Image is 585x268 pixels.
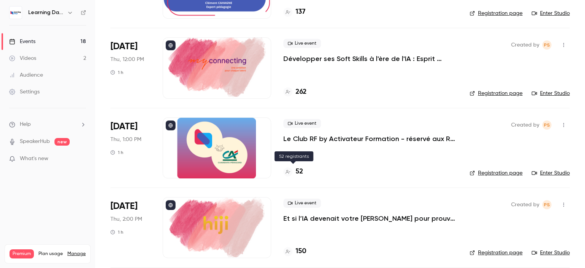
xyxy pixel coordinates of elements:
[296,246,306,257] h4: 150
[470,249,523,257] a: Registration page
[20,138,50,146] a: SpeakerHub
[532,10,570,17] a: Enter Studio
[28,9,64,16] h6: Learning Days
[283,119,321,128] span: Live event
[20,155,48,163] span: What's new
[283,199,321,208] span: Live event
[296,7,305,17] h4: 137
[38,251,63,257] span: Plan usage
[283,39,321,48] span: Live event
[110,40,137,53] span: [DATE]
[12,20,18,26] img: website_grey.svg
[9,120,86,128] li: help-dropdown-opener
[86,44,93,50] img: tab_keywords_by_traffic_grey.svg
[110,120,137,133] span: [DATE]
[67,251,86,257] a: Manage
[283,54,457,63] a: Développer ses Soft Skills à l'ère de l'IA : Esprit critique & IA
[542,120,551,130] span: Prad Selvarajah
[9,88,40,96] div: Settings
[9,71,43,79] div: Audience
[532,90,570,97] a: Enter Studio
[54,138,70,146] span: new
[21,12,37,18] div: v 4.0.25
[20,20,86,26] div: Domaine: [DOMAIN_NAME]
[110,56,144,63] span: Thu, 12:00 PM
[283,134,457,143] a: Le Club RF by Activateur Formation - réservé aux RF - La formation, bien plus qu’un “smile sheet" ?
[470,10,523,17] a: Registration page
[9,55,36,62] div: Videos
[296,167,303,177] h4: 52
[12,12,18,18] img: logo_orange.svg
[110,200,137,212] span: [DATE]
[10,6,22,19] img: Learning Days
[283,246,306,257] a: 150
[511,120,539,130] span: Created by
[283,167,303,177] a: 52
[283,87,307,97] a: 262
[511,200,539,209] span: Created by
[532,249,570,257] a: Enter Studio
[470,90,523,97] a: Registration page
[110,149,123,156] div: 1 h
[31,44,37,50] img: tab_domain_overview_orange.svg
[110,69,123,75] div: 1 h
[110,197,150,258] div: Oct 9 Thu, 2:00 PM (Europe/Paris)
[95,45,117,50] div: Mots-clés
[511,40,539,50] span: Created by
[544,40,550,50] span: PS
[9,38,35,45] div: Events
[110,117,150,178] div: Oct 9 Thu, 1:00 PM (Europe/Paris)
[39,45,59,50] div: Domaine
[77,156,86,162] iframe: Noticeable Trigger
[283,7,305,17] a: 137
[110,215,142,223] span: Thu, 2:00 PM
[110,136,141,143] span: Thu, 1:00 PM
[544,200,550,209] span: PS
[532,169,570,177] a: Enter Studio
[470,169,523,177] a: Registration page
[296,87,307,97] h4: 262
[110,37,150,98] div: Oct 9 Thu, 12:00 PM (Europe/Paris)
[110,229,123,235] div: 1 h
[542,40,551,50] span: Prad Selvarajah
[542,200,551,209] span: Prad Selvarajah
[544,120,550,130] span: PS
[10,249,34,258] span: Premium
[283,214,457,223] a: Et si l’IA devenait votre [PERSON_NAME] pour prouver enfin l’impact de vos formations ?
[20,120,31,128] span: Help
